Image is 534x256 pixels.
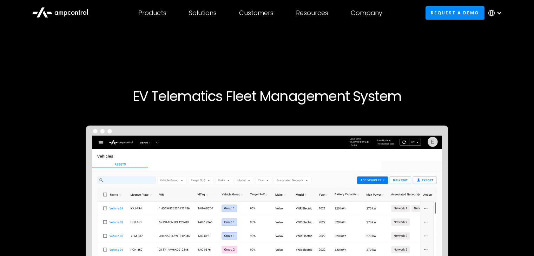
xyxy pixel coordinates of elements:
[239,9,273,17] div: Customers
[426,6,484,19] a: Request a demo
[351,9,382,17] div: Company
[54,88,481,105] h1: EV Telematics Fleet Management System
[189,9,217,17] div: Solutions
[296,9,328,17] div: Resources
[138,9,166,17] div: Products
